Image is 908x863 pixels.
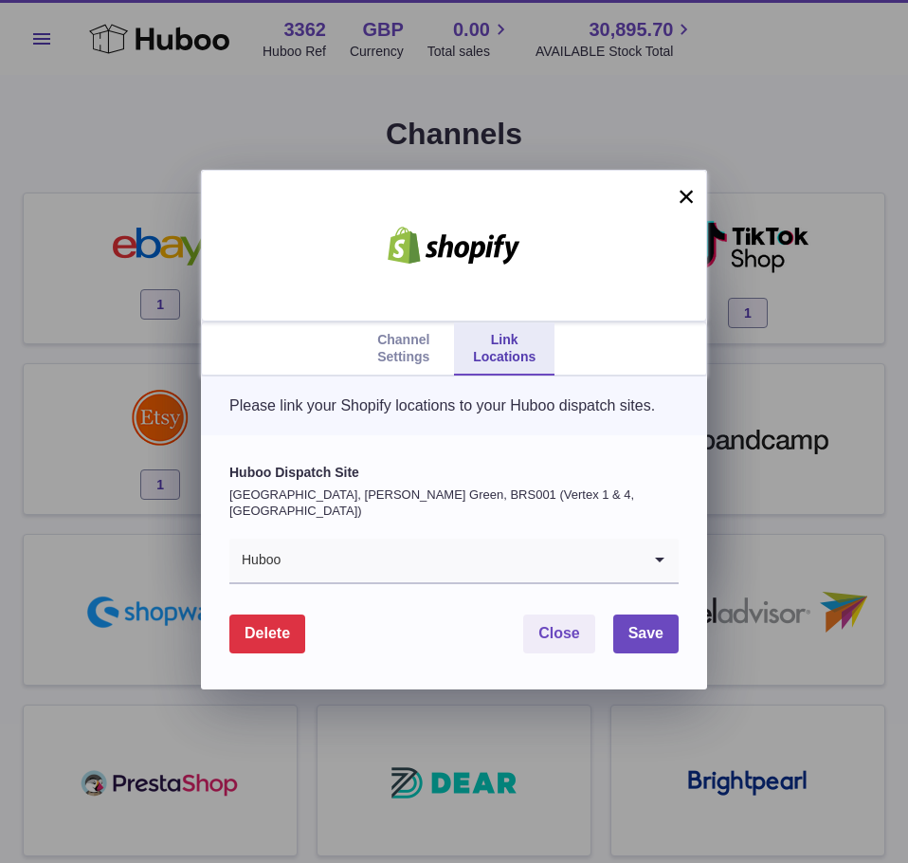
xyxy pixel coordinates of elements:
div: Search for option [229,539,679,584]
label: Huboo Dispatch Site [229,464,679,482]
button: Close [523,615,595,653]
img: shopify [373,227,535,265]
span: Close [538,625,580,641]
button: × [675,185,698,208]
button: Delete [229,615,305,653]
p: [GEOGRAPHIC_DATA], [PERSON_NAME] Green, BRS001 (Vertex 1 & 4, [GEOGRAPHIC_DATA]) [229,487,679,520]
span: Huboo [229,539,281,582]
input: Search for option [281,539,641,582]
p: Please link your Shopify locations to your Huboo dispatch sites. [229,395,679,416]
a: Channel Settings [354,322,454,376]
button: Save [613,615,679,653]
a: Link Locations [454,322,554,376]
span: Delete [245,625,290,641]
span: Save [628,625,663,641]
